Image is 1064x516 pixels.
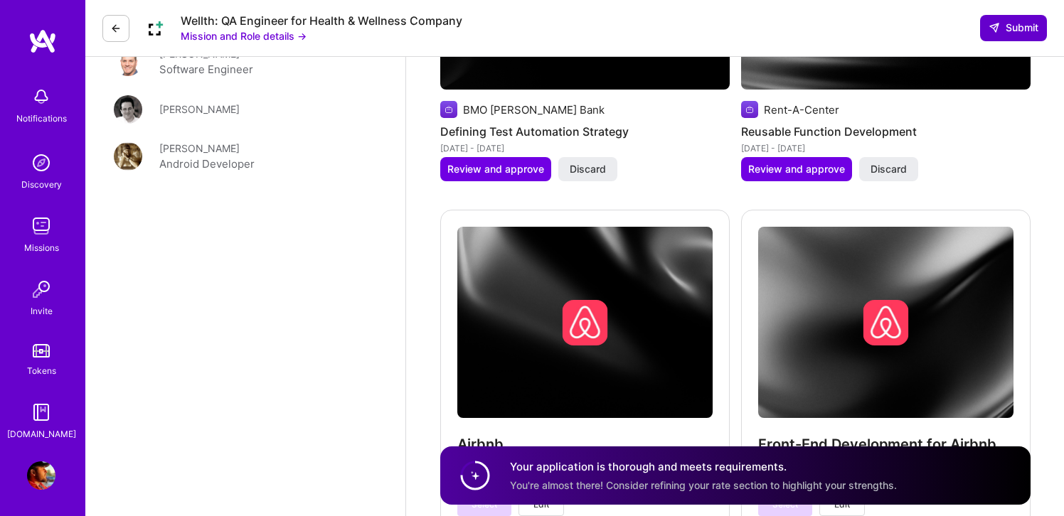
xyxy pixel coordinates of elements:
[23,461,59,490] a: User Avatar
[440,122,730,141] h4: Defining Test Automation Strategy
[440,157,551,181] button: Review and approve
[27,212,55,240] img: teamwork
[114,46,377,78] a: User Avatar[PERSON_NAME]Software Engineer
[114,48,142,76] img: User Avatar
[741,141,1031,156] div: [DATE] - [DATE]
[558,157,617,181] button: Discard
[159,156,255,173] div: Android Developer
[518,493,564,516] button: Edit
[463,102,605,117] div: BMO [PERSON_NAME] Bank
[141,14,169,43] img: Company Logo
[114,141,377,173] a: User Avatar[PERSON_NAME]Android Developer
[27,363,56,378] div: Tokens
[114,95,377,124] a: User Avatar[PERSON_NAME]
[27,149,55,177] img: discovery
[980,15,1047,41] button: Submit
[871,162,907,176] span: Discard
[570,162,606,176] span: Discard
[159,102,240,117] div: [PERSON_NAME]
[440,141,730,156] div: [DATE] - [DATE]
[510,459,897,474] h4: Your application is thorough and meets requirements.
[764,102,839,117] div: Rent-A-Center
[533,498,549,511] span: Edit
[27,461,55,490] img: User Avatar
[989,22,1000,33] i: icon SendLight
[27,275,55,303] img: Invite
[741,157,852,181] button: Review and approve
[31,303,53,318] div: Invite
[440,101,457,118] img: Company logo
[21,177,62,192] div: Discovery
[741,122,1031,141] h4: Reusable Function Development
[33,344,50,358] img: tokens
[114,142,142,171] img: User Avatar
[27,398,55,426] img: guide book
[181,14,462,28] div: Wellth: QA Engineer for Health & Wellness Company
[159,141,240,156] div: [PERSON_NAME]
[510,478,897,490] span: You're almost there! Consider refining your rate section to highlight your strengths.
[7,426,76,441] div: [DOMAIN_NAME]
[834,498,850,511] span: Edit
[28,28,57,54] img: logo
[159,61,253,78] div: Software Engineer
[748,162,845,176] span: Review and approve
[819,493,865,516] button: Edit
[110,23,122,34] i: icon LeftArrowDark
[741,101,758,118] img: Company logo
[16,111,67,126] div: Notifications
[114,95,142,124] img: User Avatar
[447,162,544,176] span: Review and approve
[181,28,307,43] button: Mission and Role details →
[27,82,55,111] img: bell
[859,157,918,181] button: Discard
[24,240,59,255] div: Missions
[989,21,1038,35] span: Submit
